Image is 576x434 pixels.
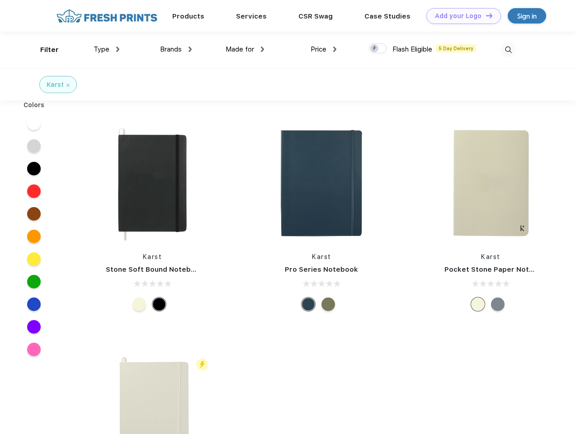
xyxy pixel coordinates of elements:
[486,13,492,18] img: DT
[392,45,432,53] span: Flash Eligible
[298,12,333,20] a: CSR Swag
[106,265,204,274] a: Stone Soft Bound Notebook
[444,265,551,274] a: Pocket Stone Paper Notebook
[491,297,505,311] div: Gray
[285,265,358,274] a: Pro Series Notebook
[312,253,331,260] a: Karst
[94,45,109,53] span: Type
[47,80,64,90] div: Karst
[436,44,476,52] span: 5 Day Delivery
[333,47,336,52] img: dropdown.png
[196,359,208,371] img: flash_active_toggle.svg
[189,47,192,52] img: dropdown.png
[435,12,482,20] div: Add your Logo
[517,11,537,21] div: Sign in
[160,45,182,53] span: Brands
[471,297,485,311] div: Beige
[17,100,52,110] div: Colors
[261,47,264,52] img: dropdown.png
[132,297,146,311] div: Beige
[152,297,166,311] div: Black
[226,45,254,53] span: Made for
[92,123,212,243] img: func=resize&h=266
[508,8,546,24] a: Sign in
[236,12,267,20] a: Services
[40,45,59,55] div: Filter
[261,123,382,243] img: func=resize&h=266
[66,84,70,87] img: filter_cancel.svg
[143,253,162,260] a: Karst
[54,8,160,24] img: fo%20logo%202.webp
[302,297,315,311] div: Navy
[431,123,551,243] img: func=resize&h=266
[321,297,335,311] div: Olive
[481,253,500,260] a: Karst
[116,47,119,52] img: dropdown.png
[501,42,516,57] img: desktop_search.svg
[311,45,326,53] span: Price
[172,12,204,20] a: Products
